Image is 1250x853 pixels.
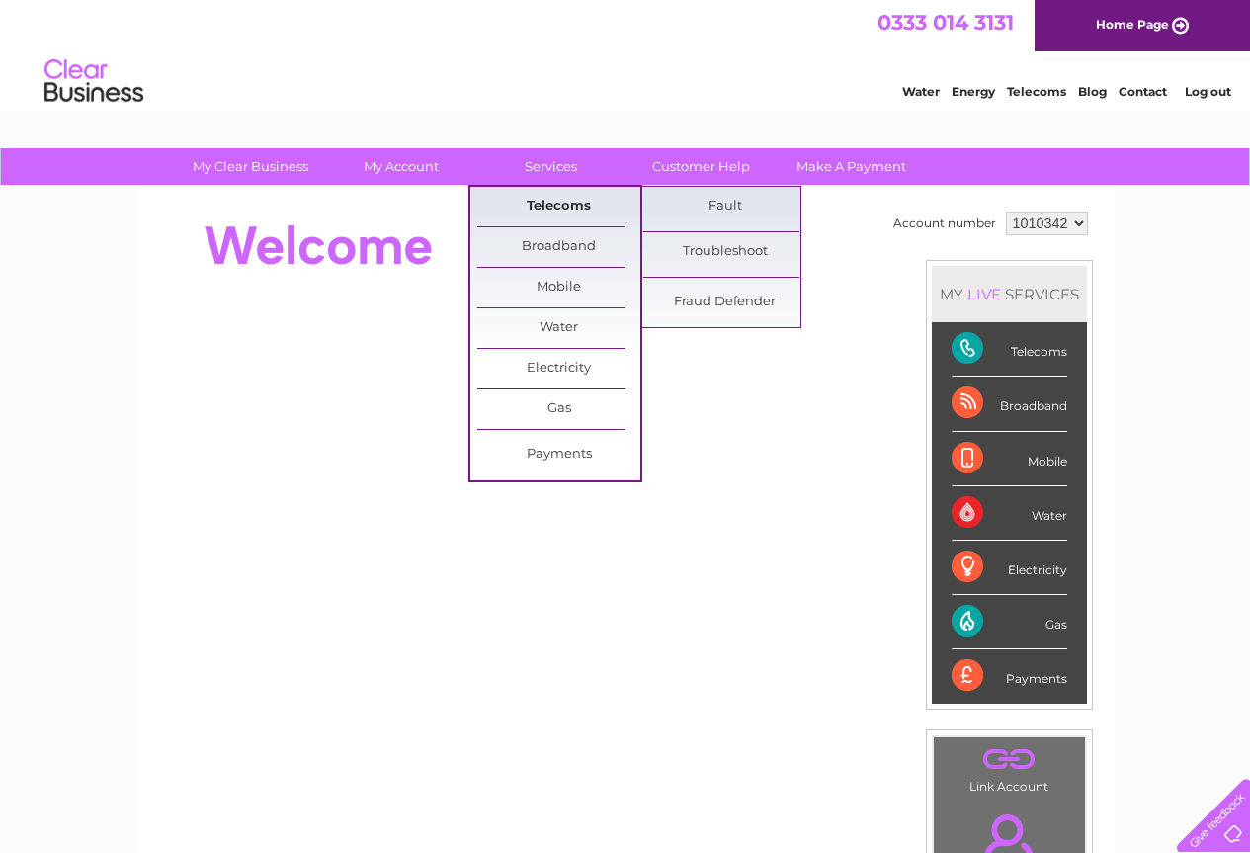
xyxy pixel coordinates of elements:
[169,148,332,185] a: My Clear Business
[159,11,1093,96] div: Clear Business is a trading name of Verastar Limited (registered in [GEOGRAPHIC_DATA] No. 3667643...
[952,486,1067,541] div: Water
[952,84,995,99] a: Energy
[643,283,806,322] a: Fraud Defender
[952,322,1067,377] div: Telecoms
[469,148,632,185] a: Services
[620,148,783,185] a: Customer Help
[902,84,940,99] a: Water
[770,148,933,185] a: Make A Payment
[643,187,806,226] a: Fault
[319,148,482,185] a: My Account
[939,742,1080,777] a: .
[933,736,1086,799] td: Link Account
[952,432,1067,486] div: Mobile
[477,227,640,267] a: Broadband
[888,207,1001,240] td: Account number
[1007,84,1066,99] a: Telecoms
[43,51,144,112] img: logo.png
[477,268,640,307] a: Mobile
[1185,84,1231,99] a: Log out
[477,308,640,348] a: Water
[477,435,640,474] a: Payments
[963,285,1005,303] div: LIVE
[1119,84,1167,99] a: Contact
[952,649,1067,703] div: Payments
[477,389,640,429] a: Gas
[477,349,640,388] a: Electricity
[1078,84,1107,99] a: Blog
[952,595,1067,649] div: Gas
[952,541,1067,595] div: Electricity
[932,266,1087,322] div: MY SERVICES
[877,10,1014,35] a: 0333 014 3131
[477,187,640,226] a: Telecoms
[952,377,1067,431] div: Broadband
[643,232,806,272] a: Troubleshoot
